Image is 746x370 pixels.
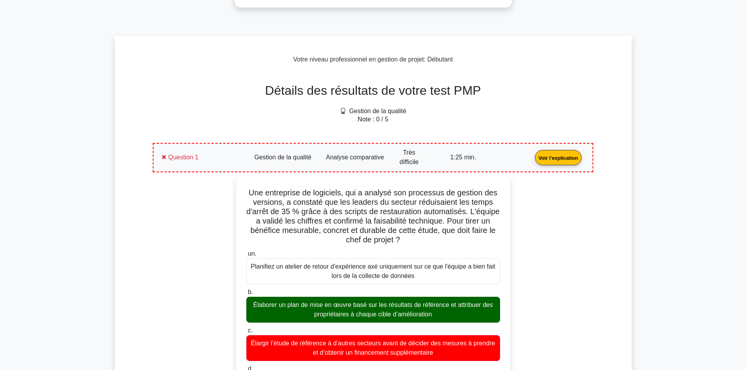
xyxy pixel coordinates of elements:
[293,56,424,63] font: Votre niveau professionnel en gestion de projet
[248,250,256,257] font: un.
[265,83,481,97] font: Détails des résultats de votre test PMP
[248,327,253,334] font: c.
[532,154,585,161] a: Voir l'explication
[424,56,453,63] font: : Débutant
[248,289,253,295] font: b.
[253,301,493,318] font: Élaborer un plan de mise en œuvre basé sur les résultats de référence et attribuer des propriétai...
[358,116,388,123] font: Note : 0 / 5
[349,108,406,114] font: Gestion de la qualité
[251,340,495,356] font: Élargir l’étude de référence à d’autres secteurs avant de décider des mesures à prendre et d’obte...
[246,188,500,244] font: Une entreprise de logiciels, qui a analysé son processus de gestion des versions, a constaté que ...
[251,263,495,279] font: Planifiez un atelier de retour d'expérience axé uniquement sur ce que l'équipe a bien fait lors d...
